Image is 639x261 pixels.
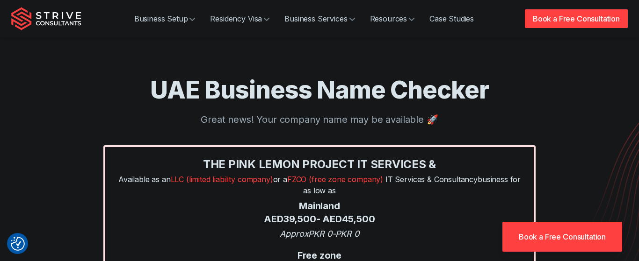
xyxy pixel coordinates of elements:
[525,9,628,28] a: Book a Free Consultation
[171,175,273,184] span: LLC (limited liability company)
[11,75,628,105] h1: UAE Business Name Checker
[277,9,362,28] a: Business Services
[203,9,277,28] a: Residency Visa
[11,7,81,30] img: Strive Consultants
[115,227,524,240] div: Approx PKR 0 - PKR 0
[115,156,524,172] div: The Pink Lemon Project it services &
[115,174,524,196] p: Available as an or a IT Services & Consultancy business for as low as
[115,200,524,226] div: Mainland AED 39,500 - AED 45,500
[11,237,25,251] button: Consent Preferences
[502,222,622,252] a: Book a Free Consultation
[11,237,25,251] img: Revisit consent button
[363,9,422,28] a: Resources
[11,113,628,127] p: Great news! Your company name may be available 🚀
[422,9,481,28] a: Case Studies
[127,9,203,28] a: Business Setup
[287,175,383,184] span: FZCO (free zone company)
